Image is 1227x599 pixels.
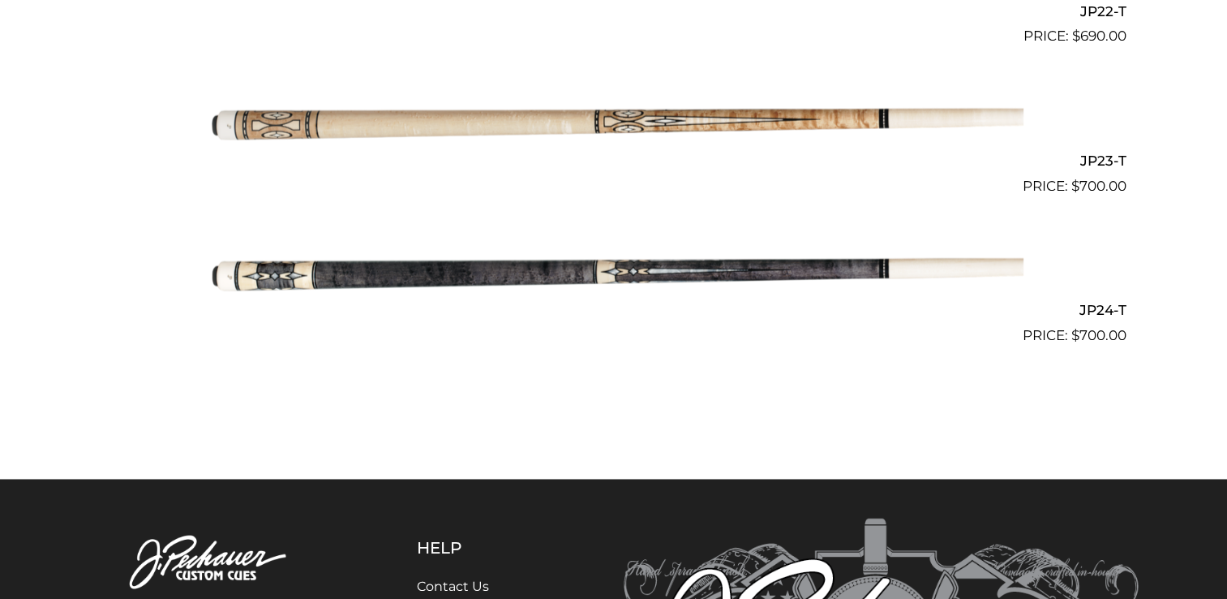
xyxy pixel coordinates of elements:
[417,579,489,594] a: Contact Us
[101,54,1126,196] a: JP23-T $700.00
[1072,28,1126,44] bdi: 690.00
[417,538,543,558] h5: Help
[1071,327,1126,343] bdi: 700.00
[204,204,1023,340] img: JP24-T
[1071,178,1126,194] bdi: 700.00
[1071,327,1079,343] span: $
[101,295,1126,325] h2: JP24-T
[101,204,1126,347] a: JP24-T $700.00
[1071,178,1079,194] span: $
[204,54,1023,190] img: JP23-T
[1072,28,1080,44] span: $
[101,145,1126,175] h2: JP23-T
